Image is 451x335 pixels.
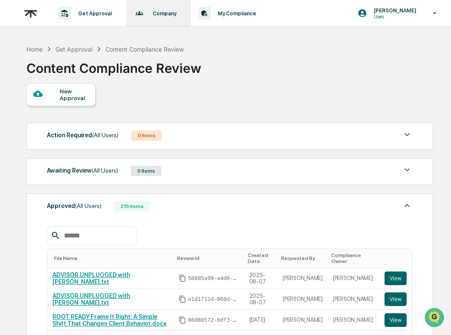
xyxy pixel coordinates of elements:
[71,10,116,17] p: Get Approval
[424,307,447,330] iframe: Open customer support
[92,167,118,174] span: (All Users)
[179,274,186,282] span: Copy Id
[278,310,328,331] td: [PERSON_NAME]
[52,271,130,285] a: ADVISOR UNPLUGGED with [PERSON_NAME].txt
[29,74,108,81] div: We're available if you need us!
[105,46,184,53] div: Content Compliance Review
[402,130,412,140] img: caret
[179,316,186,324] span: Copy Id
[26,46,43,53] div: Home
[92,132,119,139] span: (All Users)
[75,202,101,209] span: (All Users)
[278,289,328,310] td: [PERSON_NAME]
[60,144,103,151] a: Powered byPylon
[17,107,55,116] span: Preclearance
[5,104,58,119] a: 🖐️Preclearance
[188,317,239,323] span: 06d88572-0df3-42c3-a213-7905ef77cae0
[248,252,275,264] div: Toggle SortBy
[47,200,101,211] div: Approved
[47,130,119,141] div: Action Required
[328,268,379,289] td: [PERSON_NAME]
[244,289,278,310] td: 2025-08-07
[5,120,57,136] a: 🔎Data Lookup
[9,65,24,81] img: 1746055101610-c473b297-6a78-478c-a979-82029cc54cd1
[47,165,118,176] div: Awaiting Review
[244,310,278,331] td: [DATE]
[9,108,15,115] div: 🖐️
[9,124,15,131] div: 🔎
[244,268,278,289] td: 2025-08-07
[26,54,201,76] div: Content Compliance Review
[70,107,106,116] span: Attestations
[328,289,379,310] td: [PERSON_NAME]
[188,296,239,303] span: a1d1711d-068d-4e87-9dca-5f3b8b652630
[60,88,88,101] div: New Approval
[58,104,109,119] a: 🗄️Attestations
[22,39,141,48] input: Clear
[177,255,241,261] div: Toggle SortBy
[9,18,155,32] p: How can we help?
[211,10,260,17] p: My Compliance
[54,255,170,261] div: Toggle SortBy
[402,200,412,211] img: caret
[367,14,421,20] p: Users
[385,313,407,327] button: View
[145,68,155,78] button: Start new chat
[386,255,408,261] div: Toggle SortBy
[131,130,162,141] div: 0 Items
[179,295,186,303] span: Copy Id
[328,310,379,331] td: [PERSON_NAME]
[367,7,421,14] p: [PERSON_NAME]
[278,268,328,289] td: [PERSON_NAME]
[146,10,181,17] p: Company
[385,292,407,306] button: View
[385,271,407,285] button: View
[131,166,162,176] div: 0 Items
[62,108,69,115] div: 🗄️
[20,3,41,24] img: logo
[17,124,54,132] span: Data Lookup
[188,275,239,282] span: 58885a99-a4d8-446e-b1a8-23eda2e6c972
[331,252,376,264] div: Toggle SortBy
[85,144,103,151] span: Pylon
[52,292,130,306] a: ADVISOR UNPLUGGED with [PERSON_NAME].txt
[29,65,140,74] div: Start new chat
[402,165,412,175] img: caret
[114,201,150,211] div: 215 Items
[281,255,324,261] div: Toggle SortBy
[52,313,166,327] a: ROOT READY Frame It Right: A Simple Shift That Changes Client Behavior.docx
[55,46,93,53] div: Get Approval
